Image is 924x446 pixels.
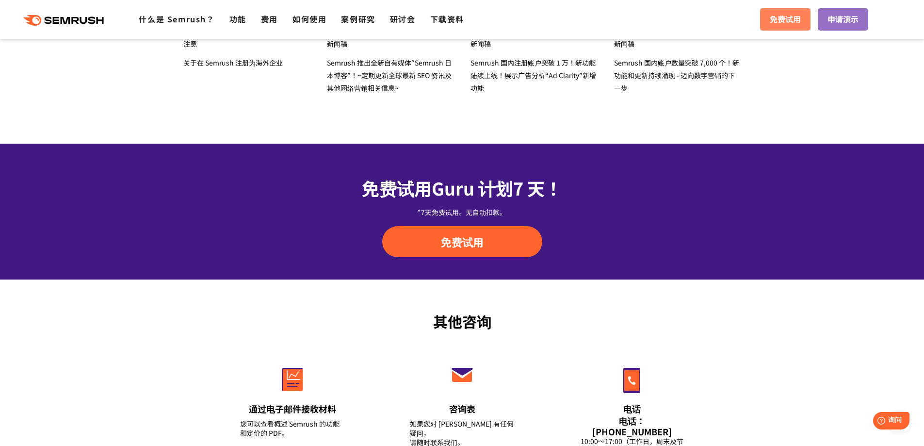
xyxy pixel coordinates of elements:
font: 免费试用 [441,234,484,249]
font: 申请演示 [827,13,859,25]
font: Guru 计划7 天！ [432,175,562,200]
a: [DATE] 新闻稿 Semrush 国内账户数量突破 7,000 个！新功能和更新持续涌现 - 迈向数字营销的下一步 [614,29,741,94]
font: 电话 [623,402,641,415]
a: [DATE] 注意 关于在 Semrush 注册为海外企业 [183,29,310,69]
a: 免费试用 [760,8,811,31]
font: Semrush 国内账户数量突破 7,000 个！新功能和更新持续涌现 - 迈向数字营销的下一步 [614,58,739,93]
a: 什么是 Semrush？ [139,13,214,25]
font: 新闻稿 [327,39,347,49]
iframe: 帮助小部件启动器 [838,408,913,435]
a: 免费试用 [382,226,542,257]
font: 其他咨询 [433,311,491,332]
a: 下载资料 [430,13,464,25]
a: 案例研究 [341,13,375,25]
font: 通过电子邮件接收材料 [249,402,336,415]
a: 功能 [229,13,246,25]
font: Semrush 推出全新自有媒体“Semrush 日本博客”！~定期更新全球最新 SEO 资讯及其他网络营销相关信息~ [327,58,452,93]
a: [DATE] 新闻稿 Semrush 推出全新自有媒体“Semrush 日本博客”！~定期更新全球最新 SEO 资讯及其他网络营销相关信息~ [327,29,454,94]
a: 申请演示 [818,8,868,31]
font: 免费试用 [362,175,432,200]
a: [DATE] 新闻稿 Semrush 国内注册账户突破 1 万！新功能陆续上线！展示广告分析“Ad Clarity”新增功能 [470,29,597,94]
font: 新闻稿 [470,39,491,49]
font: 电话：[PHONE_NUMBER] [592,414,672,438]
font: 免费试用 [770,13,801,25]
font: 关于在 Semrush 注册为海外企业 [183,58,283,67]
font: 咨询表 [449,402,475,415]
font: 如果您对 [PERSON_NAME] 有任何疑问， [410,419,514,438]
font: 您可以查看概述 Semrush 的功能和定价的 PDF。 [240,419,340,438]
font: *7天免费试用。无自动扣款。 [418,207,506,217]
a: 如何使用 [292,13,326,25]
font: Semrush 国内注册账户突破 1 万！新功能陆续上线！展示广告分析“Ad Clarity”新增功能 [470,58,596,93]
font: 注意 [183,39,197,49]
a: 研讨会 [390,13,416,25]
a: 费用 [261,13,278,25]
font: 新闻稿 [614,39,634,49]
